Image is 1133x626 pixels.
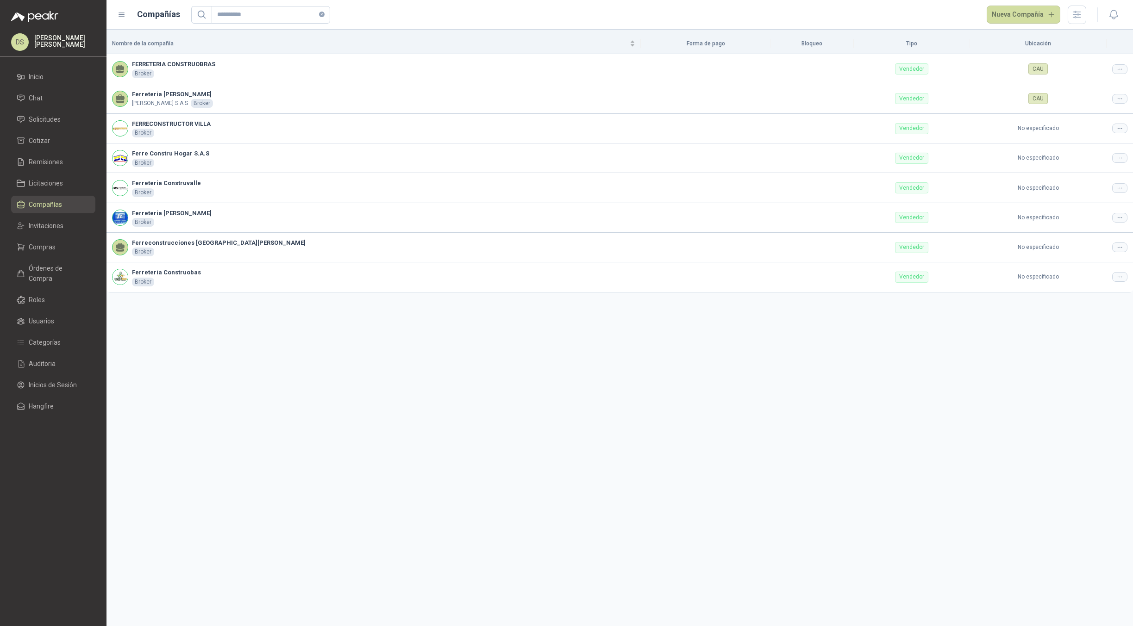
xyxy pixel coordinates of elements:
div: Vendedor [895,123,928,134]
div: Vendedor [895,153,928,164]
span: Compañías [29,199,62,210]
span: Compras [29,242,56,252]
span: Hangfire [29,401,54,411]
div: DS [11,33,29,51]
span: Categorías [29,337,61,347]
div: Vendedor [895,272,928,283]
h1: Compañías [137,8,180,21]
div: Broker [132,188,154,197]
a: Cotizar [11,132,95,149]
div: CAU [1028,93,1048,104]
img: Company Logo [113,121,128,136]
div: CAU [1028,63,1048,74]
p: No especificado [976,273,1101,281]
p: [PERSON_NAME] [PERSON_NAME] [34,35,95,48]
th: Bloqueo [770,33,854,54]
a: Chat [11,89,95,107]
p: No especificado [976,124,1101,133]
b: Ferreteria Construobas [132,268,201,277]
div: Vendedor [895,242,928,253]
img: Company Logo [113,150,128,166]
span: close-circle [319,10,325,19]
div: Vendedor [895,182,928,193]
p: No especificado [976,184,1101,192]
span: Usuarios [29,316,54,326]
div: Broker [132,69,154,78]
span: Roles [29,295,45,305]
th: Nombre de la compañía [106,33,641,54]
b: Ferreconstrucciones [GEOGRAPHIC_DATA][PERSON_NAME] [132,238,306,248]
span: Invitaciones [29,221,63,231]
img: Company Logo [113,269,128,285]
span: Licitaciones [29,178,63,188]
span: Cotizar [29,136,50,146]
img: Company Logo [113,210,128,225]
a: Compras [11,238,95,256]
div: Broker [132,218,154,227]
p: No especificado [976,213,1101,222]
th: Ubicación [970,33,1107,54]
img: Company Logo [113,180,128,196]
b: Ferre Constru Hogar S.A.S [132,149,209,158]
span: Órdenes de Compra [29,263,87,284]
div: Broker [132,129,154,137]
div: Broker [132,159,154,167]
a: Licitaciones [11,174,95,192]
a: Roles [11,291,95,309]
b: FERRECONSTRUCTOR VILLA [132,119,211,129]
span: Inicio [29,72,44,82]
a: Órdenes de Compra [11,260,95,287]
a: Compañías [11,196,95,213]
button: Nueva Compañía [987,6,1061,24]
span: Solicitudes [29,114,61,124]
a: Hangfire [11,397,95,415]
a: Inicio [11,68,95,86]
span: Remisiones [29,157,63,167]
span: Nombre de la compañía [112,39,628,48]
div: Vendedor [895,93,928,104]
div: Vendedor [895,212,928,223]
b: Ferreteria Construvalle [132,179,201,188]
div: Broker [132,248,154,256]
p: No especificado [976,243,1101,252]
th: Forma de pago [641,33,770,54]
b: Ferreteria [PERSON_NAME] [132,90,213,99]
b: FERRETERIA CONSTRUOBRAS [132,60,215,69]
p: [PERSON_NAME] S.A.S [132,99,188,108]
div: Broker [191,99,213,108]
span: Inicios de Sesión [29,380,77,390]
div: Vendedor [895,63,928,74]
span: Chat [29,93,43,103]
span: close-circle [319,12,325,17]
a: Auditoria [11,355,95,372]
b: Ferreteria [PERSON_NAME] [132,209,212,218]
a: Invitaciones [11,217,95,235]
div: Broker [132,278,154,286]
a: Remisiones [11,153,95,171]
span: Auditoria [29,359,56,369]
p: No especificado [976,154,1101,162]
a: Solicitudes [11,111,95,128]
a: Categorías [11,334,95,351]
th: Tipo [854,33,970,54]
a: Usuarios [11,312,95,330]
img: Logo peakr [11,11,58,22]
a: Inicios de Sesión [11,376,95,394]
